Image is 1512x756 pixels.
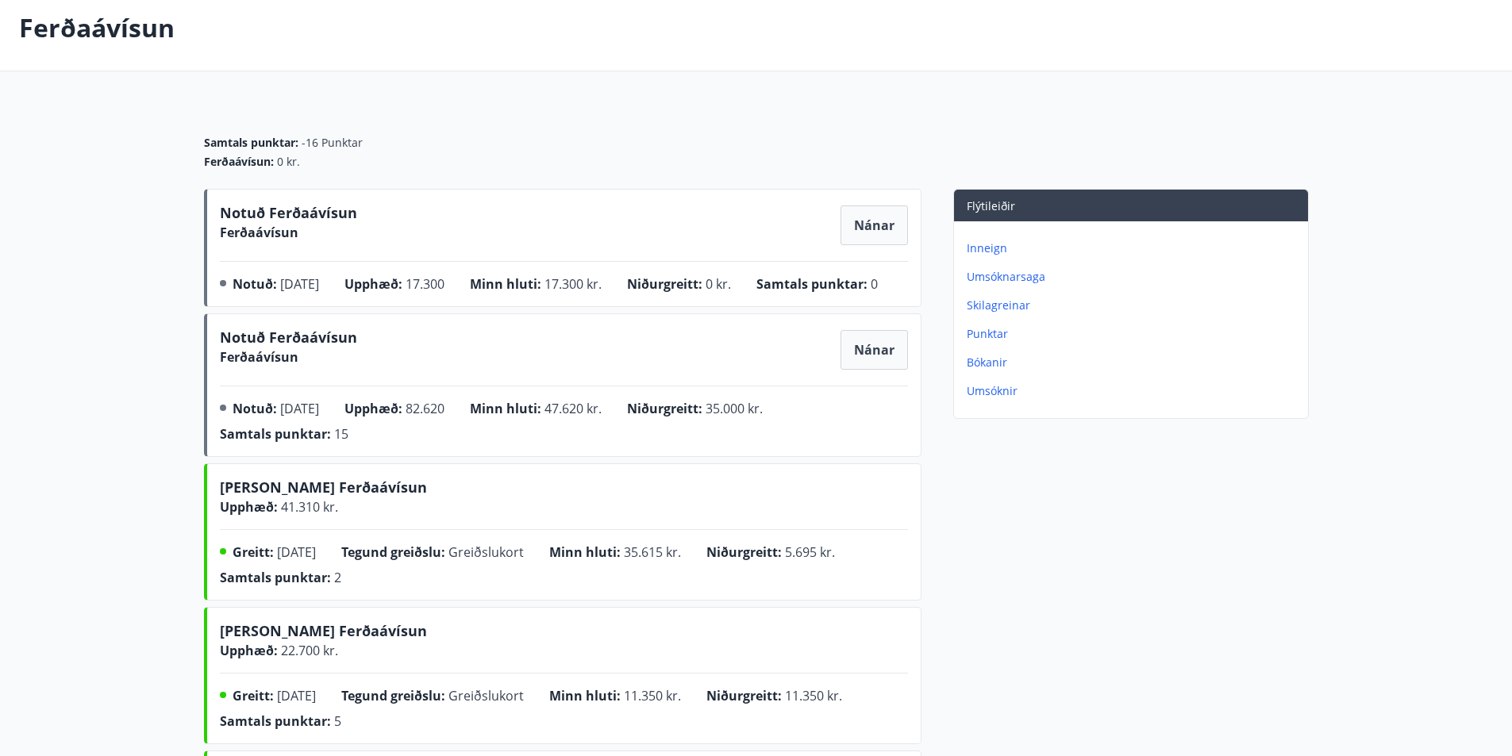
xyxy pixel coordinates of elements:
[334,569,341,586] span: 2
[785,687,842,704] span: 11.350 kr.
[624,543,681,561] span: 35.615 kr.
[233,543,274,561] span: Greitt :
[871,275,878,293] span: 0
[220,478,427,503] span: [PERSON_NAME] Ferðaávísun
[233,275,277,293] span: Notuð :
[756,275,868,293] span: Samtals punktar :
[470,275,541,293] span: Minn hluti :
[341,543,445,561] span: Tegund greiðslu :
[280,400,319,417] span: [DATE]
[854,217,895,234] span: Nánar
[785,543,835,561] span: 5.695 kr.
[967,240,1302,256] p: Inneign
[220,569,331,586] span: Samtals punktar :
[406,275,444,293] span: 17.300
[706,687,782,704] span: Niðurgreitt :
[204,154,274,170] span: Ferðaávísun :
[627,400,702,417] span: Niðurgreitt :
[220,425,331,443] span: Samtals punktar :
[334,425,348,443] span: 15
[706,400,763,417] span: 35.000 kr.
[448,687,524,704] span: Greiðslukort
[220,642,278,659] span: Upphæð :
[204,135,298,151] span: Samtals punktar :
[841,331,907,369] button: Nánar
[277,543,316,561] span: [DATE]
[627,275,702,293] span: Niðurgreitt :
[344,275,402,293] span: Upphæð :
[967,269,1302,285] p: Umsóknarsaga
[448,543,524,561] span: Greiðslukort
[278,498,338,516] span: 41.310 kr.
[233,687,274,704] span: Greitt :
[280,275,319,293] span: [DATE]
[967,355,1302,370] p: Bókanir
[624,687,681,704] span: 11.350 kr.
[706,275,731,293] span: 0 kr.
[406,400,444,417] span: 82.620
[220,712,331,730] span: Samtals punktar :
[220,203,357,228] span: Notuð Ferðaávísun
[277,154,300,170] span: 0 kr.
[277,687,316,704] span: [DATE]
[341,687,445,704] span: Tegund greiðslu :
[334,712,341,730] span: 5
[706,543,782,561] span: Niðurgreitt :
[967,198,1015,213] span: Flýtileiðir
[549,543,621,561] span: Minn hluti :
[967,383,1302,399] p: Umsóknir
[220,328,357,353] span: Notuð Ferðaávísun
[278,642,338,659] span: 22.700 kr.
[220,498,278,516] span: Upphæð :
[344,400,402,417] span: Upphæð :
[967,326,1302,342] p: Punktar
[967,297,1302,313] p: Skilagreinar
[302,135,363,151] span: -16 Punktar
[854,341,895,359] span: Nánar
[544,275,602,293] span: 17.300 kr.
[220,621,427,647] span: [PERSON_NAME] Ferðaávísun
[19,10,175,45] p: Ferðaávísun
[220,348,298,366] span: Ferðaávísun
[544,400,602,417] span: 47.620 kr.
[220,224,298,241] span: Ferðaávísun
[549,687,621,704] span: Minn hluti :
[470,400,541,417] span: Minn hluti :
[841,206,907,244] button: Nánar
[233,400,277,417] span: Notuð :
